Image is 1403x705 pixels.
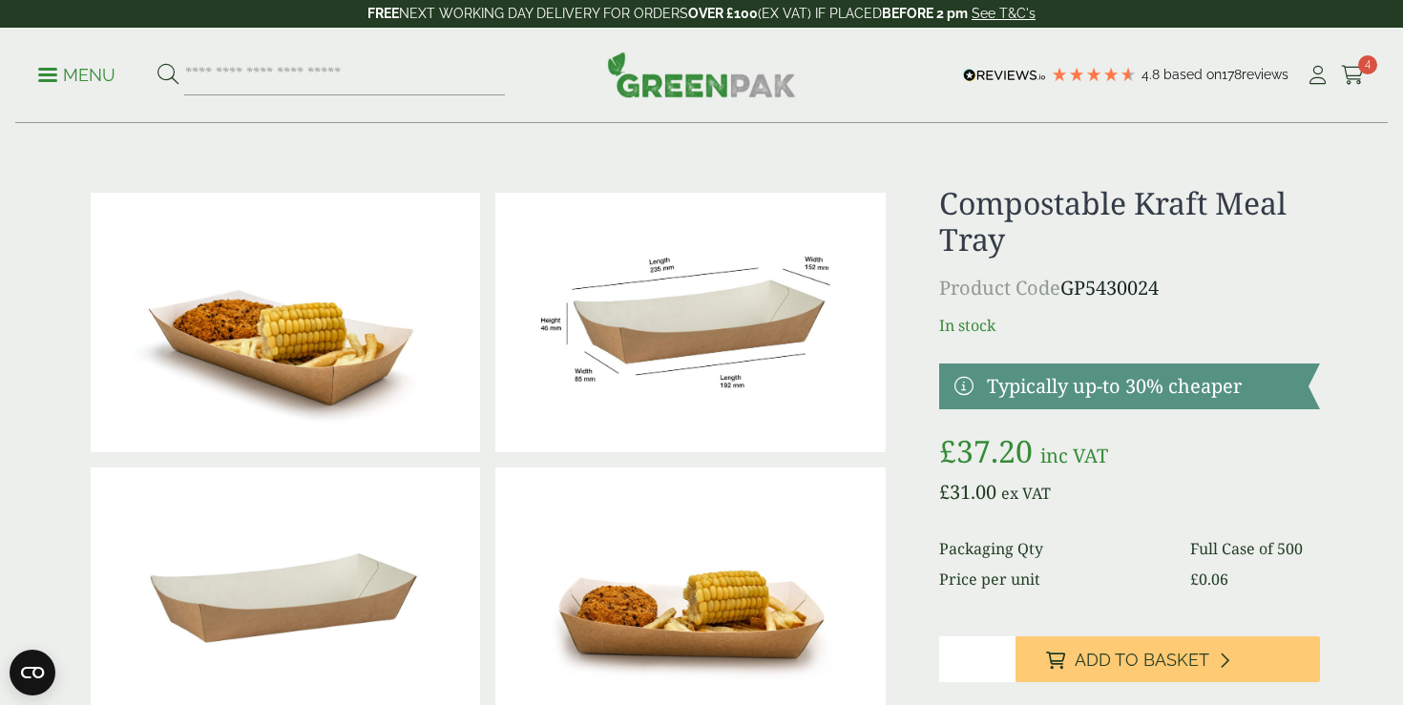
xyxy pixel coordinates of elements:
dd: Full Case of 500 [1190,537,1320,560]
span: Add to Basket [1075,650,1209,671]
dt: Packaging Qty [939,537,1168,560]
button: Open CMP widget [10,650,55,695]
span: reviews [1242,67,1288,82]
bdi: 31.00 [939,479,996,505]
span: 4.8 [1141,67,1163,82]
a: See T&C's [972,6,1036,21]
strong: FREE [367,6,399,21]
bdi: 37.20 [939,430,1033,471]
span: Based on [1163,67,1222,82]
dt: Price per unit [939,568,1168,591]
span: £ [939,430,956,471]
span: ex VAT [1001,483,1051,504]
a: 4 [1341,61,1365,90]
bdi: 0.06 [1190,569,1228,590]
button: Add to Basket [1016,636,1320,682]
i: My Account [1306,66,1330,85]
h1: Compostable Kraft Meal Tray [939,185,1320,259]
span: inc VAT [1040,443,1108,468]
p: In stock [939,314,1320,337]
a: Menu [38,64,115,83]
span: £ [1190,569,1199,590]
img: REVIEWS.io [963,69,1046,82]
p: GP5430024 [939,274,1320,302]
img: IMG_5658 [91,193,480,452]
span: 178 [1222,67,1242,82]
span: 4 [1358,55,1377,74]
span: £ [939,479,950,505]
p: Menu [38,64,115,87]
img: MealTray_standard [495,193,885,452]
i: Cart [1341,66,1365,85]
strong: OVER £100 [688,6,758,21]
span: Product Code [939,275,1060,301]
div: 4.78 Stars [1051,66,1137,83]
strong: BEFORE 2 pm [882,6,968,21]
img: GreenPak Supplies [607,52,796,97]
